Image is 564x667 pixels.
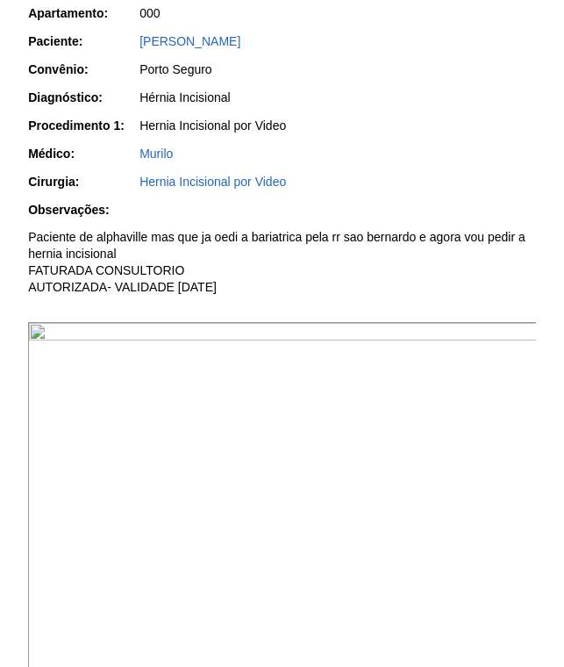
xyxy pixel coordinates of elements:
div: Hernia Incisional por Video [139,117,536,134]
div: Médico: [28,145,138,162]
div: Observações: [28,201,138,219]
div: Paciente: [28,32,138,50]
div: Cirurgia: [28,173,138,190]
div: Hérnia Incisional [139,89,536,106]
a: [PERSON_NAME] [139,34,240,48]
div: Diagnóstico: [28,89,138,106]
p: Paciente de alphaville mas que ja oedi a bariatrica pela rr sao bernardo e agora vou pedir a hern... [28,229,536,296]
div: 000 [139,4,536,22]
a: Murilo [139,147,173,161]
div: Convênio: [28,61,138,78]
div: Porto Seguro [139,61,536,78]
a: Hernia Incisional por Video [139,175,286,189]
div: Apartamento: [28,4,138,22]
div: Procedimento 1: [28,117,138,134]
